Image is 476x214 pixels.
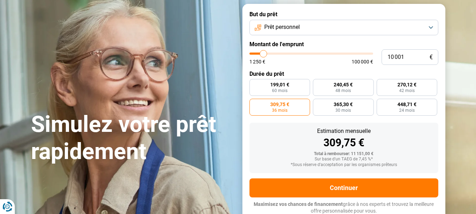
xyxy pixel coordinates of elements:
div: Estimation mensuelle [255,128,433,134]
span: Prêt personnel [264,23,300,31]
span: 48 mois [335,88,351,93]
span: € [429,54,433,60]
span: 100 000 € [352,59,373,64]
label: But du prêt [249,11,438,18]
span: 60 mois [272,88,288,93]
label: Durée du prêt [249,71,438,77]
label: Montant de l'emprunt [249,41,438,48]
div: *Sous réserve d'acceptation par les organismes prêteurs [255,163,433,167]
div: 309,75 € [255,137,433,148]
span: 365,30 € [334,102,353,107]
div: Total à rembourser: 11 151,00 € [255,152,433,157]
span: Maximisez vos chances de financement [254,201,343,207]
button: Prêt personnel [249,20,438,35]
span: 24 mois [399,108,415,112]
span: 448,71 € [397,102,416,107]
span: 240,45 € [334,82,353,87]
span: 199,01 € [270,82,289,87]
span: 309,75 € [270,102,289,107]
span: 1 250 € [249,59,265,64]
h1: Simulez votre prêt rapidement [31,111,234,165]
span: 42 mois [399,88,415,93]
div: Sur base d'un TAEG de 7,45 %* [255,157,433,162]
button: Continuer [249,178,438,197]
span: 36 mois [272,108,288,112]
span: 270,12 € [397,82,416,87]
span: 30 mois [335,108,351,112]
